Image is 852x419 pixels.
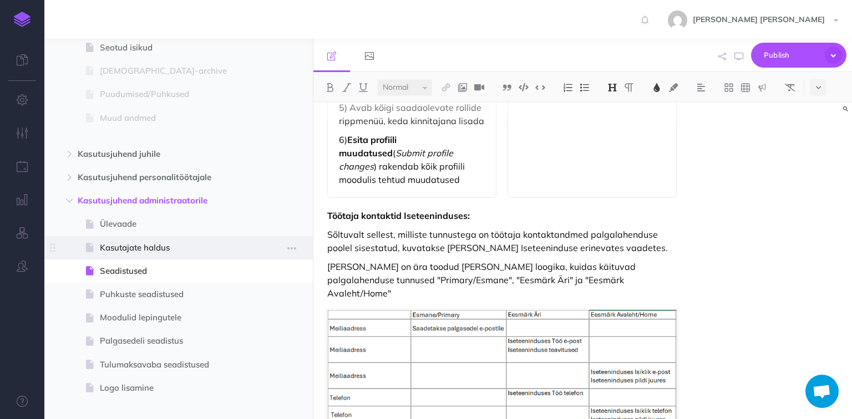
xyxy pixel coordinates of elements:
[327,210,470,221] span: Töötaja kontaktid Iseteeninduses:
[668,11,687,30] img: 0bf3c2874891d965dab3c1b08e631cda.jpg
[607,83,617,92] img: Headings dropdown button
[100,264,246,278] span: Seadistused
[78,147,232,161] span: Kasutusjuhend juhile
[687,14,830,24] span: [PERSON_NAME] [PERSON_NAME]
[100,334,246,348] span: Palgasedeli seadistus
[696,83,706,92] img: Alignment dropdown menu button
[805,375,839,408] div: Open chat
[100,64,246,78] span: [DEMOGRAPHIC_DATA]-archive
[100,111,246,125] span: Muud andmed
[100,311,246,324] span: Moodulid lepingutele
[325,83,335,92] img: Bold button
[441,83,451,92] img: Link button
[624,83,634,92] img: Paragraph button
[474,83,484,92] img: Add video button
[339,133,485,186] p: 6) ( ) rakendab kõik profiili moodulis tehtud muudatused
[519,83,529,91] img: Code block button
[458,83,468,92] img: Add image button
[78,171,232,184] span: Kasutusjuhend personalitöötajale
[764,47,819,64] span: Publish
[339,101,485,127] p: 5) Avab kõigi saadaolevate rollide rippmenüü, keda kinnitajana lisada
[580,83,590,92] img: Unordered list button
[751,43,846,68] button: Publish
[100,88,246,101] span: Puudumised/Puhkused
[100,41,246,54] span: Seotud isikud
[785,83,795,92] img: Clear styles button
[668,83,678,92] img: Text background color button
[100,241,246,254] span: Kasutajate haldus
[100,358,246,371] span: Tulumaksavaba seadistused
[327,260,676,300] p: [PERSON_NAME] on ära toodud [PERSON_NAME] loogika, kuidas käituvad palgalahenduse tunnused "Prima...
[339,147,455,172] em: Submit profile changes
[327,228,676,254] p: Sõltuvalt sellest, milliste tunnustega on töötaja kontaktandmed palgalahenduse poolel sisestatud,...
[358,83,368,92] img: Underline button
[652,83,662,92] img: Text color button
[741,83,750,92] img: Create table button
[757,83,767,92] img: Callout dropdown menu button
[100,217,246,231] span: Ülevaade
[342,83,352,92] img: Italic button
[100,381,246,395] span: Logo lisamine
[339,134,399,159] strong: Esita profiili muudatused
[100,288,246,301] span: Puhkuste seadistused
[502,83,512,92] img: Blockquote button
[14,12,31,27] img: logo-mark.svg
[563,83,573,92] img: Ordered list button
[535,83,545,91] img: Inline code button
[78,194,232,207] span: Kasutusjuhend administraatorile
